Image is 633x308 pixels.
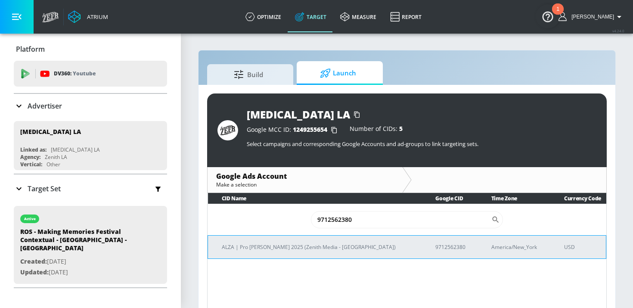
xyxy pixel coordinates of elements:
div: Google Ads AccountMake a selection [208,167,402,193]
p: Advertiser [28,101,62,111]
div: Google Ads Account [216,171,394,181]
div: Target Set [14,174,167,203]
div: [MEDICAL_DATA] LA [20,128,81,136]
a: Atrium [68,10,108,23]
span: 5 [399,124,403,133]
div: active [24,217,36,221]
div: Linked as: [20,146,47,153]
div: [MEDICAL_DATA] LALinked as:[MEDICAL_DATA] LAAgency:Zenith LAVertical:Other [14,121,167,170]
p: Platform [16,44,45,54]
p: ALZA | Pro [PERSON_NAME] 2025 (Zenith Media - [GEOGRAPHIC_DATA]) [222,243,415,252]
th: Google CID [422,193,478,204]
a: measure [333,1,383,32]
p: Select campaigns and corresponding Google Accounts and ad-groups to link targeting sets. [247,140,596,148]
p: America/New_York [491,243,543,252]
div: [MEDICAL_DATA] LA [247,107,350,121]
div: [MEDICAL_DATA] LA [51,146,100,153]
input: Search CID Name or Number [311,211,492,228]
span: login as: Heather.Aleksis@zefr.com [568,14,614,20]
span: Created: [20,257,47,265]
div: Other [47,161,60,168]
p: 9712562380 [435,243,471,252]
p: [DATE] [20,256,141,267]
a: Target [288,1,333,32]
span: Build [216,64,281,85]
div: Search CID Name or Number [311,211,503,228]
div: Advertiser [14,94,167,118]
div: Google MCC ID: [247,126,341,134]
div: 1 [556,9,559,20]
span: Launch [305,63,371,84]
th: Time Zone [478,193,550,204]
div: ROS - Making Memories Festival Contextual - [GEOGRAPHIC_DATA] - [GEOGRAPHIC_DATA] [20,227,141,256]
span: 1249255654 [293,125,327,134]
div: DV360: Youtube [14,61,167,87]
div: Platform [14,37,167,61]
div: activeROS - Making Memories Festival Contextual - [GEOGRAPHIC_DATA] - [GEOGRAPHIC_DATA]Created:[D... [14,206,167,284]
div: Agency: [20,153,40,161]
span: v 4.24.0 [612,28,624,33]
div: Zenith LA [45,153,67,161]
p: Target Set [28,184,61,193]
p: [DATE] [20,267,141,278]
th: Currency Code [550,193,606,204]
p: USD [564,243,599,252]
p: DV360: [54,69,96,78]
a: optimize [239,1,288,32]
div: Number of CIDs: [350,126,403,134]
p: Youtube [73,69,96,78]
div: Make a selection [216,181,394,188]
a: Report [383,1,428,32]
span: Updated: [20,268,49,276]
div: Atrium [84,13,108,21]
div: Vertical: [20,161,42,168]
button: Open Resource Center, 1 new notification [536,4,560,28]
button: [PERSON_NAME] [559,12,624,22]
th: CID Name [208,193,422,204]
